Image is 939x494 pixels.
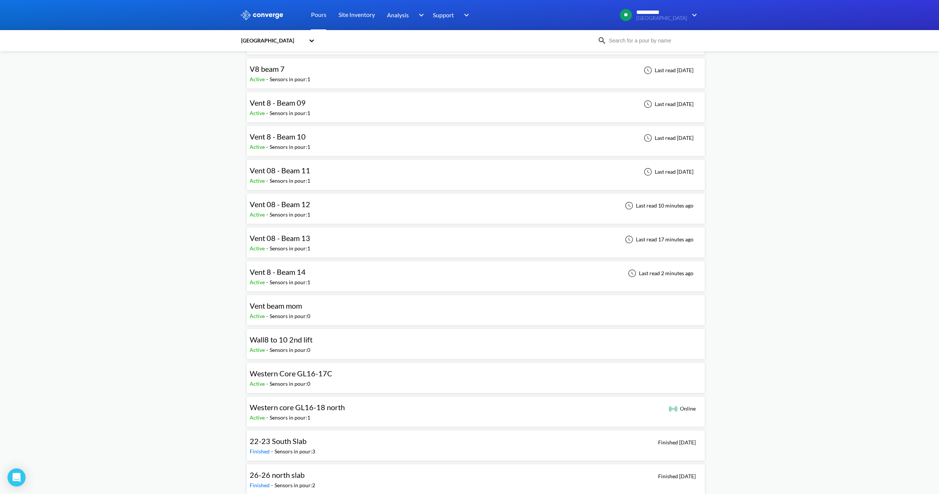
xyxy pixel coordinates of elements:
div: Sensors in pour: 1 [270,143,310,151]
span: Active [250,177,266,184]
div: Sensors in pour: 1 [270,244,310,253]
a: Vent 8 - Beam 09Active-Sensors in pour:1Last read [DATE] [246,100,705,107]
span: Support [433,10,454,20]
input: Search for a pour by name [607,36,698,45]
div: Last read 10 minutes ago [621,201,696,210]
span: Active [250,211,266,218]
span: Vent 08 - Beam 11 [250,166,310,175]
span: - [266,110,270,116]
span: - [266,76,270,82]
a: Vent 08 - Beam 11Active-Sensors in pour:1Last read [DATE] [246,168,705,174]
div: Last read 17 minutes ago [621,235,696,244]
div: Sensors in pour: 1 [270,177,310,185]
a: 26-26 north slabFinished-Sensors in pour:2 Finished [DATE] [246,473,705,479]
a: Wall8 to 10 2nd liftActive-Sensors in pour:0 [246,337,705,344]
span: Vent 8 - Beam 14 [250,267,306,276]
span: Vent 8 - Beam 10 [250,132,306,141]
span: - [266,279,270,285]
div: Sensors in pour: 1 [270,75,310,83]
span: Active [250,279,266,285]
img: logo_ewhite.svg [240,10,284,20]
img: downArrow.svg [414,11,426,20]
span: Active [250,144,266,150]
span: Western Core GL16-17C [250,369,332,378]
span: - [266,144,270,150]
span: Wall8 to 10 2nd lift [250,335,312,344]
span: - [266,177,270,184]
span: - [266,347,270,353]
div: Sensors in pour: 1 [270,109,310,117]
div: Sensors in pour: 0 [270,380,310,388]
span: - [266,313,270,319]
div: Online [669,404,696,413]
span: V8 beam 7 [250,64,285,73]
span: - [266,245,270,252]
span: Vent 08 - Beam 12 [250,200,310,209]
span: Active [250,414,266,421]
span: Active [250,245,266,252]
div: Sensors in pour: 0 [270,312,310,320]
div: Open Intercom Messenger [8,468,26,486]
a: Vent 8 - Beam 14Active-Sensors in pour:1Last read 2 minutes ago [246,270,705,276]
a: 22-23 South SlabFinished-Sensors in pour:3 Finished [DATE] [246,439,705,445]
a: Vent 08 - Beam 13Active-Sensors in pour:1Last read 17 minutes ago [246,236,705,242]
a: Vent beam momActive-Sensors in pour:0 [246,303,705,310]
div: Last read [DATE] [640,133,696,142]
div: Last read [DATE] [640,66,696,75]
img: downArrow.svg [459,11,471,20]
span: Active [250,110,266,116]
span: - [266,380,270,387]
a: Vent 8 - Beam 10Active-Sensors in pour:1Last read [DATE] [246,134,705,141]
span: Analysis [387,10,409,20]
span: Vent 8 - Beam 09 [250,98,306,107]
span: Active [250,347,266,353]
span: 26-26 north slab [250,470,305,479]
span: Finished [250,448,271,455]
div: Sensors in pour: 0 [270,346,310,354]
div: Finished [DATE] [656,438,696,447]
div: Last read 2 minutes ago [624,269,696,278]
span: Western core GL16-18 north [250,403,345,412]
span: 22-23 South Slab [250,436,306,446]
a: V8 beam 7Active-Sensors in pour:1Last read [DATE] [246,67,705,73]
div: Last read [DATE] [640,167,696,176]
div: Sensors in pour: 1 [270,211,310,219]
span: Active [250,313,266,319]
span: Vent beam mom [250,301,302,310]
span: [GEOGRAPHIC_DATA] [636,15,687,21]
img: downArrow.svg [687,11,699,20]
div: Finished [DATE] [656,472,696,480]
div: Sensors in pour: 1 [270,278,310,286]
span: - [266,211,270,218]
img: icon-search.svg [598,36,607,45]
div: Sensors in pour: 3 [275,447,315,456]
span: Active [250,76,266,82]
span: - [271,482,275,488]
a: Western Core GL16-17CActive-Sensors in pour:0 [246,371,705,377]
a: Vent 08 - Beam 12Active-Sensors in pour:1Last read 10 minutes ago [246,202,705,208]
span: - [266,414,270,421]
span: Finished [250,482,271,488]
div: Sensors in pour: 2 [275,481,315,489]
span: Active [250,380,266,387]
span: Vent 08 - Beam 13 [250,233,310,242]
span: - [271,448,275,455]
a: Western core GL16-18 northActive-Sensors in pour:1 Online [246,405,705,411]
div: Last read [DATE] [640,100,696,109]
img: online_icon.svg [669,404,678,413]
div: [GEOGRAPHIC_DATA] [240,36,305,45]
div: Sensors in pour: 1 [270,414,310,422]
